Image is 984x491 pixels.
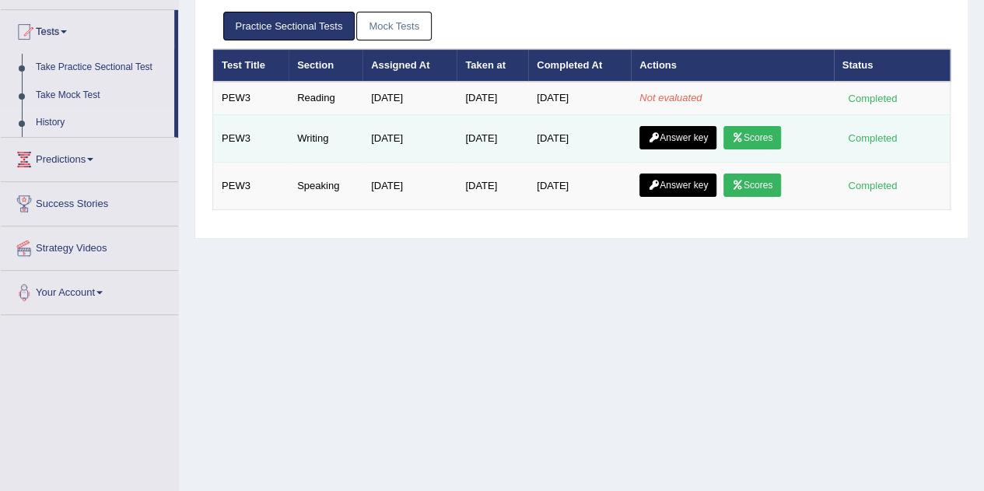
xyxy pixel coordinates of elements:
[842,130,903,146] div: Completed
[639,126,716,149] a: Answer key
[1,138,178,177] a: Predictions
[1,10,174,49] a: Tests
[29,54,174,82] a: Take Practice Sectional Test
[289,82,362,114] td: Reading
[1,271,178,310] a: Your Account
[834,49,951,82] th: Status
[289,114,362,162] td: Writing
[528,114,631,162] td: [DATE]
[723,174,781,197] a: Scores
[213,82,289,114] td: PEW3
[213,114,289,162] td: PEW3
[457,162,528,209] td: [DATE]
[457,49,528,82] th: Taken at
[1,182,178,221] a: Success Stories
[362,82,457,114] td: [DATE]
[29,109,174,137] a: History
[457,82,528,114] td: [DATE]
[528,49,631,82] th: Completed At
[362,114,457,162] td: [DATE]
[213,49,289,82] th: Test Title
[1,226,178,265] a: Strategy Videos
[289,49,362,82] th: Section
[528,162,631,209] td: [DATE]
[457,114,528,162] td: [DATE]
[213,162,289,209] td: PEW3
[631,49,833,82] th: Actions
[356,12,432,40] a: Mock Tests
[842,90,903,107] div: Completed
[289,162,362,209] td: Speaking
[528,82,631,114] td: [DATE]
[29,82,174,110] a: Take Mock Test
[842,177,903,194] div: Completed
[362,49,457,82] th: Assigned At
[362,162,457,209] td: [DATE]
[223,12,355,40] a: Practice Sectional Tests
[723,126,781,149] a: Scores
[639,174,716,197] a: Answer key
[639,92,702,103] em: Not evaluated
